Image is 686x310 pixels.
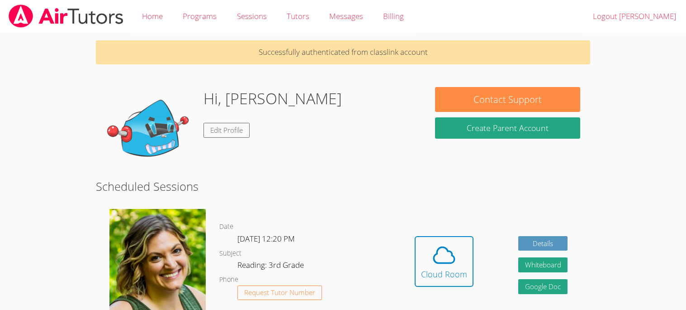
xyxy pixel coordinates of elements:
h1: Hi, [PERSON_NAME] [203,87,342,110]
button: Contact Support [435,87,580,112]
a: Details [518,236,568,251]
button: Whiteboard [518,257,568,272]
p: Successfully authenticated from classlink account [96,40,590,64]
button: Cloud Room [415,236,473,287]
span: Messages [329,11,363,21]
a: Google Doc [518,279,568,294]
span: Request Tutor Number [244,289,315,296]
dt: Subject [219,248,241,259]
button: Request Tutor Number [237,286,322,300]
img: airtutors_banner-c4298cdbf04f3fff15de1276eac7730deb9818008684d7c2e4769d2f7ddbe033.png [8,5,124,28]
h2: Scheduled Sessions [96,178,590,195]
a: Edit Profile [203,123,250,138]
div: Cloud Room [421,268,467,281]
dd: Reading: 3rd Grade [237,259,306,274]
dt: Phone [219,274,238,286]
img: default.png [106,87,196,178]
span: [DATE] 12:20 PM [237,233,295,244]
button: Create Parent Account [435,117,580,139]
dt: Date [219,221,233,232]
